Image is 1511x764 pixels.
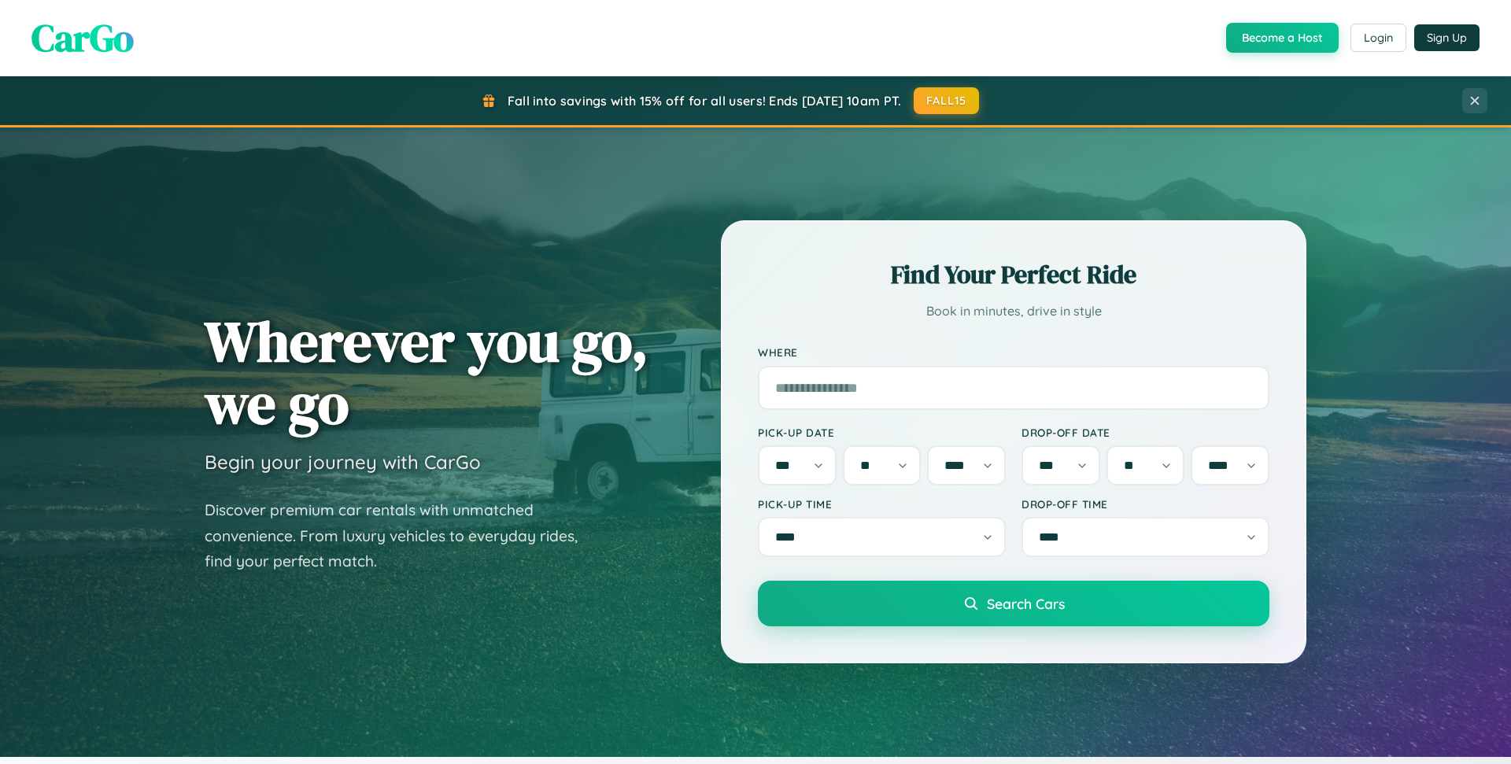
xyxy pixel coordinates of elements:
[1226,23,1339,53] button: Become a Host
[758,497,1006,511] label: Pick-up Time
[205,497,598,574] p: Discover premium car rentals with unmatched convenience. From luxury vehicles to everyday rides, ...
[1350,24,1406,52] button: Login
[1414,24,1480,51] button: Sign Up
[205,450,481,474] h3: Begin your journey with CarGo
[1021,497,1269,511] label: Drop-off Time
[758,426,1006,439] label: Pick-up Date
[758,581,1269,626] button: Search Cars
[1021,426,1269,439] label: Drop-off Date
[508,93,902,109] span: Fall into savings with 15% off for all users! Ends [DATE] 10am PT.
[205,310,648,434] h1: Wherever you go, we go
[31,12,134,64] span: CarGo
[758,346,1269,360] label: Where
[758,257,1269,292] h2: Find Your Perfect Ride
[987,595,1065,612] span: Search Cars
[914,87,980,114] button: FALL15
[758,300,1269,323] p: Book in minutes, drive in style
